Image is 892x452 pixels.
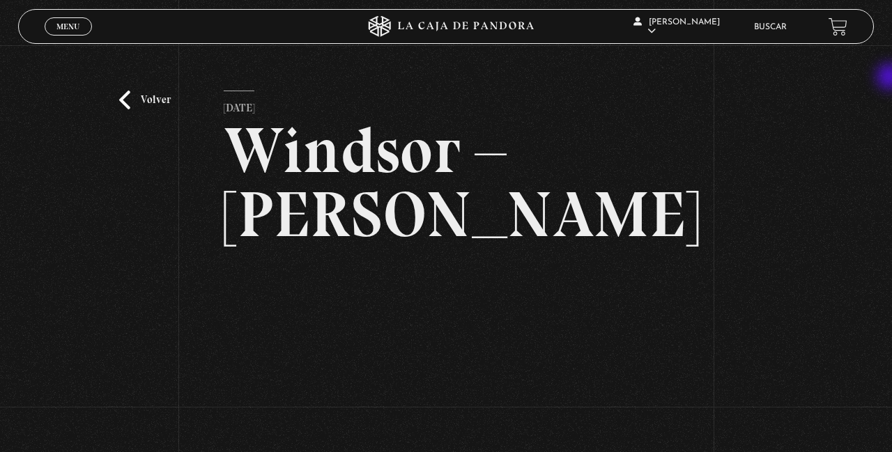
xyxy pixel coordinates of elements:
span: [PERSON_NAME] [633,18,720,36]
p: [DATE] [224,91,254,118]
a: Buscar [754,23,787,31]
h2: Windsor – [PERSON_NAME] [224,118,669,247]
a: Volver [119,91,171,109]
span: Menu [56,22,79,31]
a: View your shopping cart [829,17,847,36]
span: Cerrar [52,34,85,44]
